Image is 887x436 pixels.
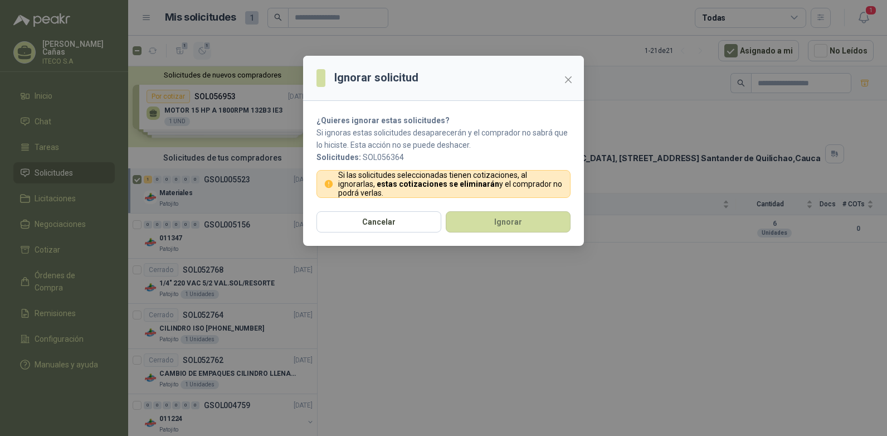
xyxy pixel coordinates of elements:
p: Si ignoras estas solicitudes desaparecerán y el comprador no sabrá que lo hiciste. Esta acción no... [316,127,571,151]
b: Solicitudes: [316,153,361,162]
button: Cancelar [316,211,441,232]
button: Ignorar [446,211,571,232]
p: SOL056364 [316,151,571,163]
h3: Ignorar solicitud [334,69,418,86]
span: close [564,75,573,84]
button: Close [559,71,577,89]
p: Si las solicitudes seleccionadas tienen cotizaciones, al ignorarlas, y el comprador no podrá verlas. [338,171,564,197]
strong: ¿Quieres ignorar estas solicitudes? [316,116,450,125]
strong: estas cotizaciones se eliminarán [377,180,499,188]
